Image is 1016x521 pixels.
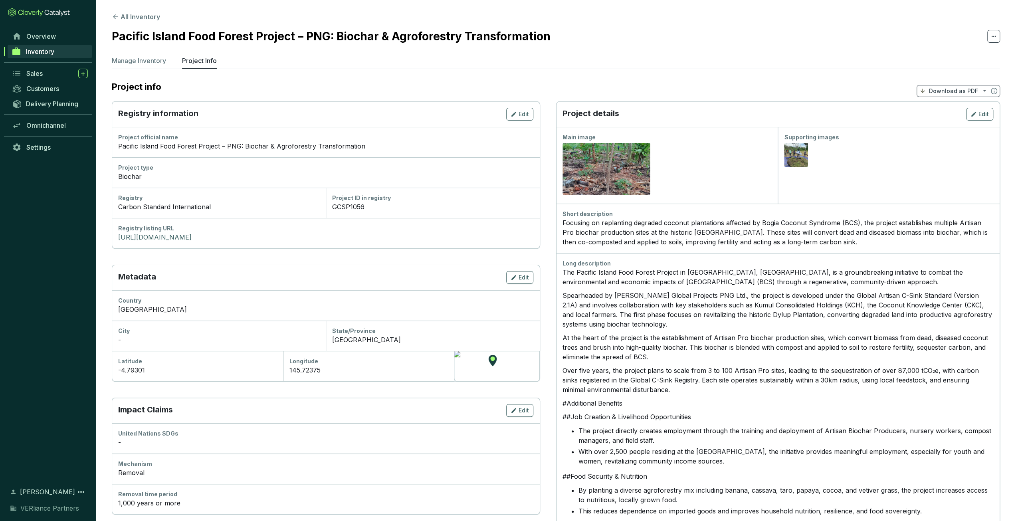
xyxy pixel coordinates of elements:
div: 1,000 years or more [118,498,533,508]
div: Carbon Standard International [118,202,319,212]
span: Edit [519,110,529,118]
div: [GEOGRAPHIC_DATA] [118,305,533,314]
span: Settings [26,143,51,151]
p: This reduces dependence on imported goods and improves household nutrition, resilience, and food ... [578,506,994,516]
div: Registry [118,194,319,202]
div: Country [118,297,533,305]
div: - [118,438,533,447]
a: Overview [8,30,92,43]
p: Metadata [118,271,156,284]
p: Impact Claims [118,404,173,417]
div: Main image [562,133,772,141]
div: Supporting images [784,133,993,141]
div: Mechanism [118,460,533,468]
span: Omnichannel [26,121,66,129]
p: The Pacific Island Food Forest Project in [GEOGRAPHIC_DATA], [GEOGRAPHIC_DATA], is a groundbreaki... [562,267,994,287]
p: With over 2,500 people residing at the [GEOGRAPHIC_DATA], the initiative provides meaningful empl... [578,447,994,466]
span: Edit [519,406,529,414]
div: Longitude [289,357,448,365]
button: Edit [966,108,993,121]
span: Edit [978,110,989,118]
a: Settings [8,141,92,154]
button: Edit [506,404,533,417]
div: [GEOGRAPHIC_DATA] [332,335,533,345]
p: Spearheaded by [PERSON_NAME] Global Projects PNG Ltd., the project is developed under the Global ... [562,291,994,329]
p: Registry information [118,108,198,121]
p: ##Food Security & Nutrition [562,471,994,481]
span: VERliance Partners [20,503,79,513]
div: 145.72375 [289,365,448,375]
p: Download as PDF [929,87,978,95]
a: Omnichannel [8,119,92,132]
div: - [118,335,319,345]
div: Project official name [118,133,533,141]
button: All Inventory [112,12,160,22]
div: City [118,327,319,335]
h2: Project info [112,81,169,92]
p: The project directly creates employment through the training and deployment of Artisan Biochar Pr... [578,426,994,445]
div: GCSP1056 [332,202,533,212]
span: Sales [26,69,43,77]
p: #Additional Benefits [562,398,994,408]
div: Focusing on replanting degraded coconut plantations affected by Bogia Coconut Syndrome (BCS), the... [562,218,994,247]
a: Sales [8,67,92,80]
div: Removal [118,468,533,477]
p: By planting a diverse agroforestry mix including banana, cassava, taro, papaya, cocoa, and vetive... [578,485,994,505]
span: Delivery Planning [26,100,78,108]
div: State/Province [332,327,533,335]
div: Project type [118,164,533,172]
button: Edit [506,271,533,284]
span: Edit [519,273,529,281]
a: [URL][DOMAIN_NAME] [118,232,533,242]
p: ##Job Creation & Livelihood Opportunities [562,412,994,422]
p: At the heart of the project is the establishment of Artisan Pro biochar production sites, which c... [562,333,994,362]
span: Inventory [26,48,54,55]
div: -4.79301 [118,365,277,375]
a: Inventory [8,45,92,58]
p: Over five years, the project plans to scale from 3 to 100 Artisan Pro sites, leading to the seque... [562,366,994,394]
p: Project Info [182,56,217,65]
div: Latitude [118,357,277,365]
div: Removal time period [118,490,533,498]
div: Short description [562,210,994,218]
span: [PERSON_NAME] [20,487,75,497]
p: Manage Inventory [112,56,166,65]
div: Project ID in registry [332,194,533,202]
button: Edit [506,108,533,121]
a: Customers [8,82,92,95]
p: Project details [562,108,619,121]
a: Delivery Planning [8,97,92,110]
span: Overview [26,32,56,40]
div: Registry listing URL [118,224,533,232]
span: Customers [26,85,59,93]
div: United Nations SDGs [118,430,533,438]
div: Long description [562,260,994,267]
div: Pacific Island Food Forest Project – PNG: Biochar & Agroforestry Transformation [118,141,533,151]
div: Biochar [118,172,533,181]
h2: Pacific Island Food Forest Project – PNG: Biochar & Agroforestry Transformation [112,28,551,45]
